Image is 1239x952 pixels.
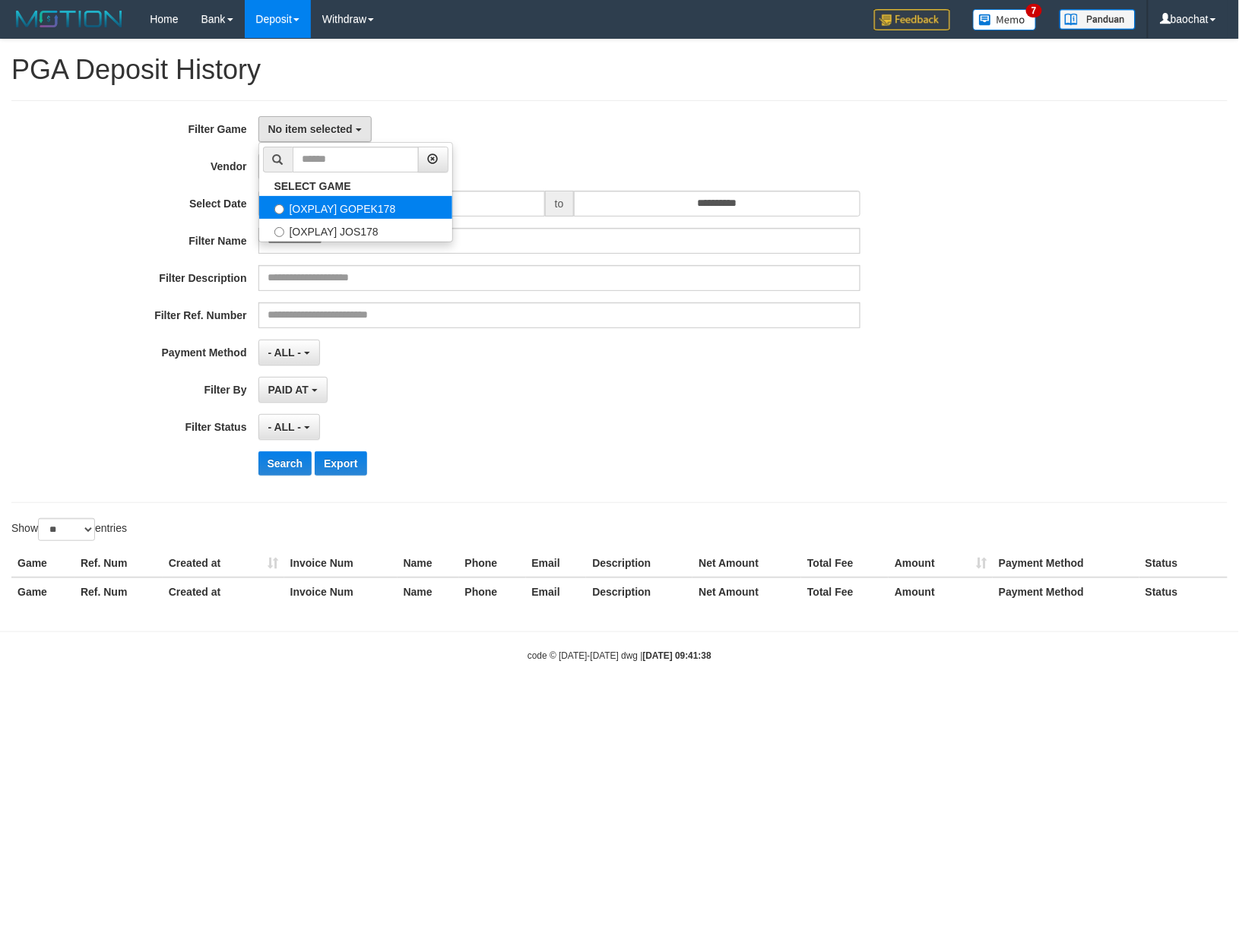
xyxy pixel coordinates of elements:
span: - ALL - [268,346,302,359]
button: No item selected [258,116,372,142]
th: Amount [889,549,993,577]
th: Game [11,577,74,606]
th: Net Amount [692,549,801,577]
th: Phone [459,577,526,606]
th: Created at [163,549,284,577]
a: SELECT GAME [259,176,452,196]
label: [OXPLAY] GOPEK178 [259,196,452,219]
th: Payment Method [993,577,1139,606]
th: Invoice Num [284,549,398,577]
th: Description [586,549,692,577]
th: Status [1139,577,1228,606]
th: Game [11,549,74,577]
label: Show entries [11,518,127,541]
th: Email [526,577,587,606]
th: Invoice Num [284,577,398,606]
select: Showentries [38,518,95,541]
th: Total Fee [801,577,889,606]
h1: PGA Deposit History [11,55,1228,85]
span: to [545,191,574,217]
img: Button%20Memo.svg [973,9,1037,30]
button: - ALL - [258,414,320,440]
img: Feedback.jpg [874,9,950,30]
th: Name [398,549,459,577]
th: Ref. Num [74,577,163,606]
th: Amount [889,577,993,606]
th: Description [586,577,692,606]
span: 7 [1026,4,1042,17]
button: Export [315,451,366,476]
label: [OXPLAY] JOS178 [259,219,452,242]
button: - ALL - [258,340,320,365]
span: - ALL - [268,421,302,433]
button: PAID AT [258,377,328,403]
small: code © [DATE]-[DATE] dwg | [528,650,711,661]
span: PAID AT [268,384,309,396]
input: [OXPLAY] JOS178 [274,227,284,237]
th: Phone [459,549,526,577]
th: Ref. Num [74,549,163,577]
input: [OXPLAY] GOPEK178 [274,204,284,214]
th: Created at [163,577,284,606]
button: Search [258,451,312,476]
img: MOTION_logo.png [11,8,127,30]
th: Net Amount [692,577,801,606]
img: panduan.png [1060,9,1136,30]
span: No item selected [268,123,353,135]
b: SELECT GAME [274,180,351,192]
th: Payment Method [993,549,1139,577]
th: Email [526,549,587,577]
th: Status [1139,549,1228,577]
th: Name [398,577,459,606]
strong: [DATE] 09:41:38 [643,650,711,661]
th: Total Fee [801,549,889,577]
